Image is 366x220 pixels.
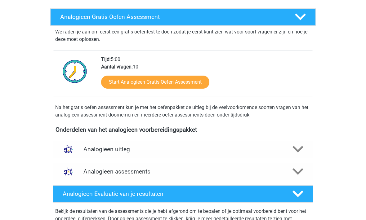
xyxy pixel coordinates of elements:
a: Analogieen Evaluatie van je resultaten [50,186,316,203]
h4: Analogieen Evaluatie van je resultaten [63,191,283,198]
img: analogieen assessments [60,164,76,180]
h4: Analogieen uitleg [83,146,283,153]
a: assessments Analogieen assessments [50,163,316,181]
b: Tijd: [101,57,111,63]
a: Analogieen Gratis Oefen Assessment [48,9,318,26]
img: Klok [59,56,91,87]
h4: Onderdelen van het analogieen voorbereidingspakket [56,126,310,134]
p: We raden je aan om eerst een gratis oefentest te doen zodat je eerst kunt zien wat voor soort vra... [55,29,311,43]
a: Start Analogieen Gratis Oefen Assessment [101,76,209,89]
div: Na het gratis oefen assessment kun je met het oefenpakket de uitleg bij de veelvoorkomende soorte... [53,104,313,119]
img: analogieen uitleg [60,142,76,157]
div: 5:00 10 [96,56,313,96]
h4: Analogieen assessments [83,168,283,175]
a: uitleg Analogieen uitleg [50,141,316,158]
b: Aantal vragen: [101,64,133,70]
h4: Analogieen Gratis Oefen Assessment [60,14,285,21]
